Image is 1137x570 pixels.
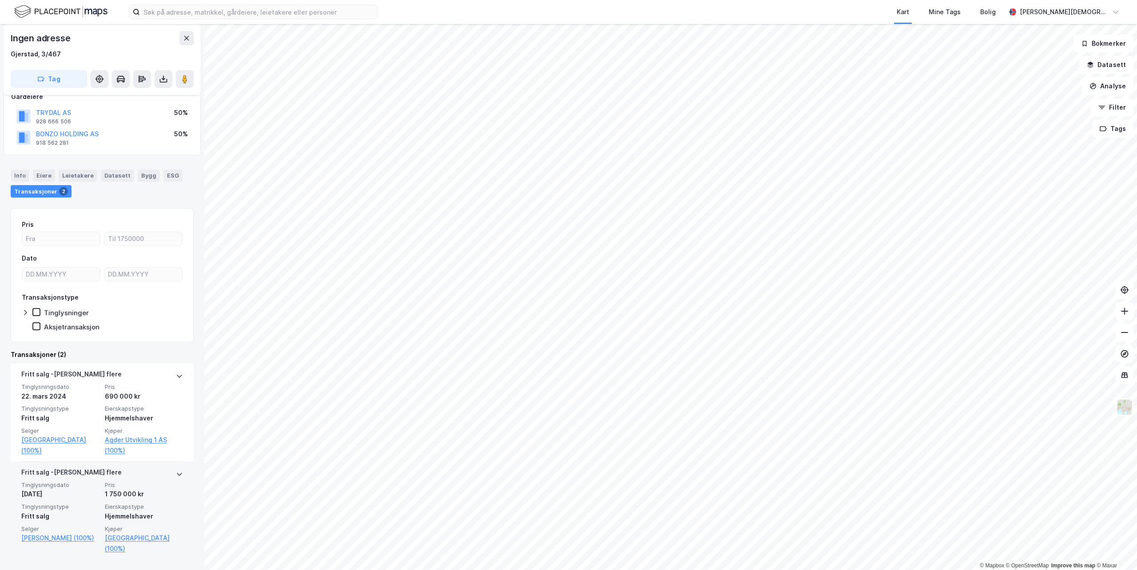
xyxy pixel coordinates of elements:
[22,268,100,281] input: DD.MM.YYYY
[22,253,37,264] div: Dato
[980,562,1004,569] a: Mapbox
[11,70,87,88] button: Tag
[105,391,183,402] div: 690 000 kr
[105,413,183,424] div: Hjemmelshaver
[21,525,99,533] span: Selger
[21,391,99,402] div: 22. mars 2024
[105,405,183,412] span: Eierskapstype
[105,525,183,533] span: Kjøper
[22,292,79,303] div: Transaksjonstype
[1006,562,1049,569] a: OpenStreetMap
[138,170,160,181] div: Bygg
[21,405,99,412] span: Tinglysningstype
[59,170,97,181] div: Leietakere
[11,349,194,360] div: Transaksjoner (2)
[980,7,996,17] div: Bolig
[105,427,183,435] span: Kjøper
[163,170,183,181] div: ESG
[105,489,183,499] div: 1 750 000 kr
[105,481,183,489] span: Pris
[22,219,34,230] div: Pris
[21,427,99,435] span: Selger
[21,369,122,383] div: Fritt salg - [PERSON_NAME] flere
[1091,99,1133,116] button: Filter
[174,129,188,139] div: 50%
[21,481,99,489] span: Tinglysningsdato
[897,7,909,17] div: Kart
[101,170,134,181] div: Datasett
[21,435,99,456] a: [GEOGRAPHIC_DATA] (100%)
[11,185,72,198] div: Transaksjoner
[22,232,100,245] input: Fra
[105,533,183,554] a: [GEOGRAPHIC_DATA] (100%)
[105,511,183,522] div: Hjemmelshaver
[1073,35,1133,52] button: Bokmerker
[1020,7,1109,17] div: [PERSON_NAME][DEMOGRAPHIC_DATA]
[59,187,68,196] div: 2
[21,489,99,499] div: [DATE]
[33,170,55,181] div: Eiere
[929,7,961,17] div: Mine Tags
[1093,527,1137,570] div: Kontrollprogram for chat
[105,503,183,511] span: Eierskapstype
[1051,562,1095,569] a: Improve this map
[1093,527,1137,570] iframe: Chat Widget
[104,268,182,281] input: DD.MM.YYYY
[104,232,182,245] input: Til 1750000
[21,467,122,481] div: Fritt salg - [PERSON_NAME] flere
[36,139,69,146] div: 918 562 281
[1092,120,1133,138] button: Tags
[21,511,99,522] div: Fritt salg
[14,4,107,20] img: logo.f888ab2527a4732fd821a326f86c7f29.svg
[174,107,188,118] div: 50%
[1116,399,1133,416] img: Z
[105,383,183,391] span: Pris
[44,323,99,331] div: Aksjetransaksjon
[11,31,72,45] div: Ingen adresse
[44,309,89,317] div: Tinglysninger
[21,533,99,543] a: [PERSON_NAME] (100%)
[21,383,99,391] span: Tinglysningsdato
[11,170,29,181] div: Info
[11,49,61,59] div: Gjerstad, 3/467
[21,503,99,511] span: Tinglysningstype
[1079,56,1133,74] button: Datasett
[1082,77,1133,95] button: Analyse
[21,413,99,424] div: Fritt salg
[36,118,71,125] div: 928 666 506
[105,435,183,456] a: Agder Utvikling 1 AS (100%)
[11,91,193,102] div: Gårdeiere
[140,5,377,19] input: Søk på adresse, matrikkel, gårdeiere, leietakere eller personer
